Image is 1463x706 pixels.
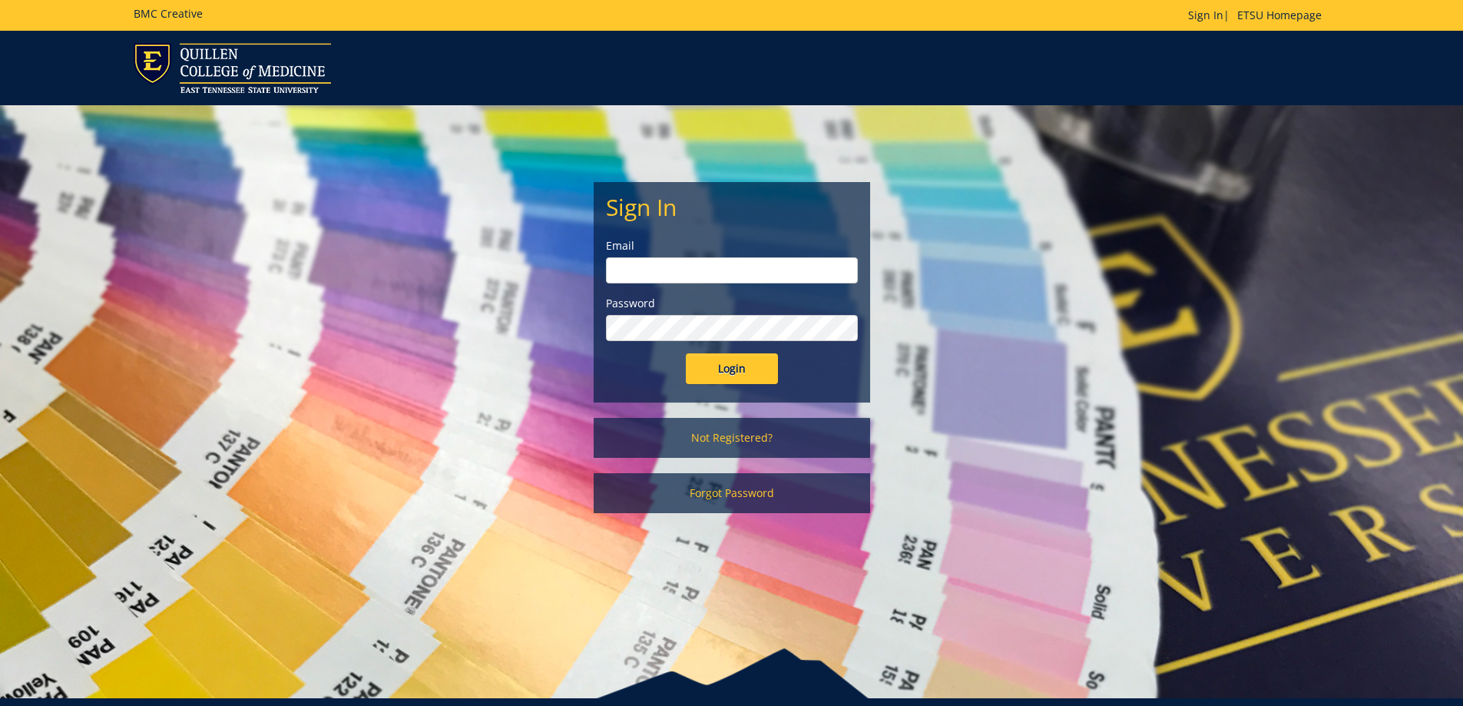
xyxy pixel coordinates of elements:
h2: Sign In [606,194,858,220]
img: ETSU logo [134,43,331,93]
a: ETSU Homepage [1230,8,1329,22]
label: Password [606,296,858,311]
input: Login [686,353,778,384]
label: Email [606,238,858,254]
a: Sign In [1188,8,1223,22]
a: Not Registered? [594,418,870,458]
p: | [1188,8,1329,23]
a: Forgot Password [594,473,870,513]
h5: BMC Creative [134,8,203,19]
